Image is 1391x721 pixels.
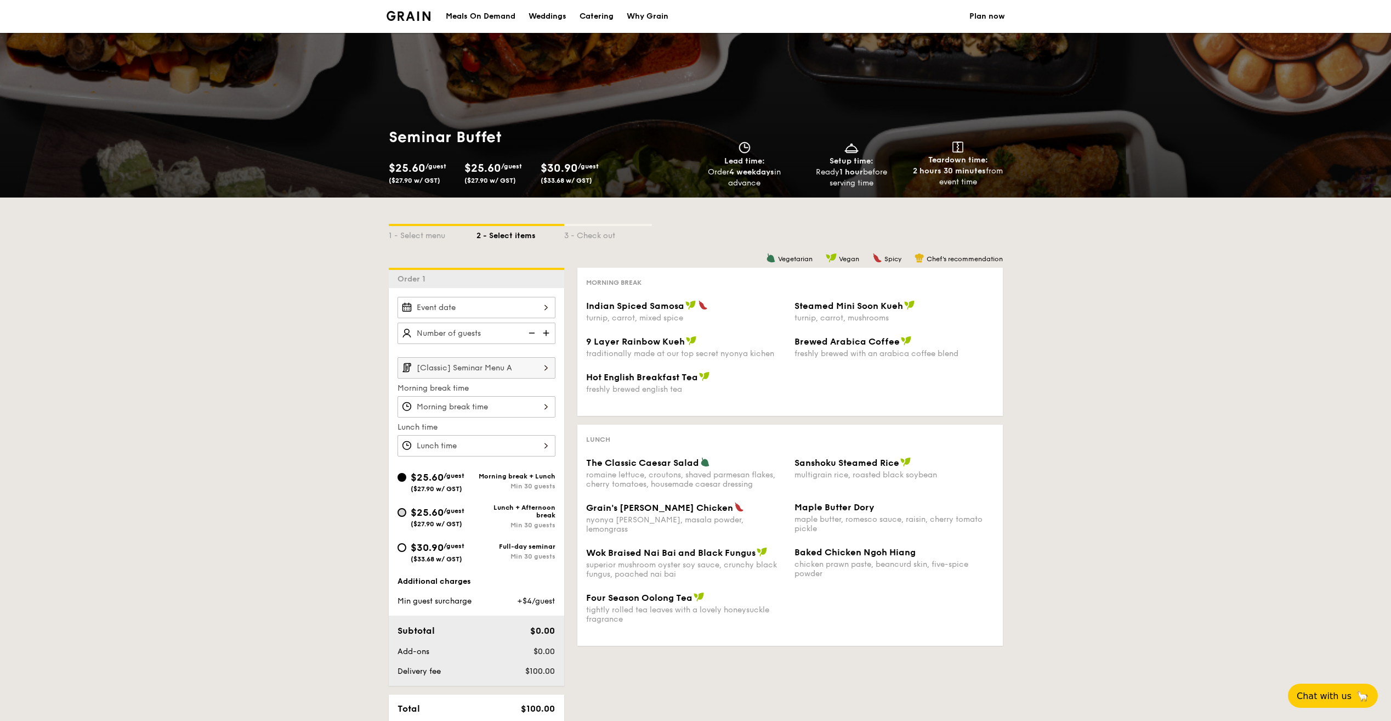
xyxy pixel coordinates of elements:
[830,156,873,166] span: Setup time:
[909,166,1007,188] div: from event time
[826,253,837,263] img: icon-vegan.f8ff3823.svg
[952,142,963,153] img: icon-teardown.65201eee.svg
[586,279,641,286] span: Morning break
[794,515,994,533] div: maple butter, romesco sauce, raisin, cherry tomato pickle
[698,300,708,310] img: icon-spicy.37a8142b.svg
[398,543,406,552] input: $30.90/guest($33.68 w/ GST)Full-day seminarMin 30 guests
[1288,684,1378,708] button: Chat with us🦙
[476,504,555,519] div: Lunch + Afternoon break
[766,253,776,263] img: icon-vegetarian.fe4039eb.svg
[521,703,555,714] span: $100.00
[389,177,440,184] span: ($27.90 w/ GST)
[1356,690,1369,702] span: 🦙
[913,166,986,176] strong: 2 hours 30 minutes
[884,255,901,263] span: Spicy
[398,473,406,482] input: $25.60/guest($27.90 w/ GST)Morning break + LunchMin 30 guests
[586,515,786,534] div: nyonya [PERSON_NAME], masala powder, lemongrass
[699,371,710,381] img: icon-vegan.f8ff3823.svg
[586,349,786,358] div: traditionally made at our top secret nyonya kichen
[476,482,555,490] div: Min 30 guests
[444,542,464,550] span: /guest
[586,503,733,513] span: Grain's [PERSON_NAME] Chicken
[1297,691,1352,701] span: Chat with us
[700,457,710,467] img: icon-vegetarian.fe4039eb.svg
[398,576,555,587] div: Additional charges
[724,156,765,166] span: Lead time:
[578,162,599,170] span: /guest
[398,323,555,344] input: Number of guests
[729,167,774,177] strong: 4 weekdays
[904,300,915,310] img: icon-vegan.f8ff3823.svg
[525,667,555,676] span: $100.00
[444,507,464,515] span: /guest
[794,301,903,311] span: Steamed Mini Soon Kueh
[398,422,555,433] label: Lunch time
[802,167,900,189] div: Ready before serving time
[685,300,696,310] img: icon-vegan.f8ff3823.svg
[586,560,786,579] div: superior mushroom oyster soy sauce, crunchy black fungus, poached nai bai
[398,383,555,394] label: Morning break time
[398,508,406,517] input: $25.60/guest($27.90 w/ GST)Lunch + Afternoon breakMin 30 guests
[398,703,420,714] span: Total
[794,547,916,557] span: Baked Chicken Ngoh Hiang
[586,436,610,443] span: Lunch
[734,502,744,512] img: icon-spicy.37a8142b.svg
[398,396,555,418] input: Morning break time
[476,472,555,480] div: Morning break + Lunch
[586,336,685,347] span: 9 Layer Rainbow Kueh
[398,297,555,318] input: Event date
[539,323,555,343] img: icon-add.58712e84.svg
[398,596,472,606] span: Min guest surcharge
[794,313,994,323] div: turnip, carrot, mushrooms
[794,336,900,347] span: Brewed Arabica Coffee
[444,472,464,480] span: /guest
[586,593,692,603] span: Four Season Oolong Tea
[928,155,988,165] span: Teardown time:
[757,547,768,557] img: icon-vegan.f8ff3823.svg
[464,177,516,184] span: ($27.90 w/ GST)
[476,543,555,550] div: Full-day seminar
[398,626,435,636] span: Subtotal
[411,485,462,493] span: ($27.90 w/ GST)
[537,357,555,378] img: icon-chevron-right.3c0dfbd6.svg
[586,548,756,558] span: Wok Braised Nai Bai and Black Fungus
[794,560,994,578] div: chicken prawn paste, beancurd skin, five-spice powder
[533,647,555,656] span: $0.00
[794,458,899,468] span: Sanshoku Steamed Rice
[398,435,555,457] input: Lunch time
[398,274,430,284] span: Order 1
[398,667,441,676] span: Delivery fee
[411,555,462,563] span: ($33.68 w/ GST)
[411,471,444,483] span: $25.60
[586,301,684,311] span: Indian Spiced Samosa
[387,11,431,21] a: Logotype
[901,336,912,346] img: icon-vegan.f8ff3823.svg
[425,162,446,170] span: /guest
[778,255,813,263] span: Vegetarian
[586,313,786,323] div: turnip, carrot, mixed spice
[476,521,555,529] div: Min 30 guests
[476,553,555,560] div: Min 30 guests
[736,142,753,154] img: icon-clock.2db775ea.svg
[794,349,994,358] div: freshly brewed with an arabica coffee blend
[843,142,860,154] img: icon-dish.430c3a2e.svg
[564,226,652,241] div: 3 - Check out
[530,626,555,636] span: $0.00
[696,167,794,189] div: Order in advance
[794,502,875,512] span: Maple Butter Dory
[586,458,699,468] span: The Classic Caesar Salad
[476,226,564,241] div: 2 - Select items
[411,506,444,519] span: $25.60
[586,372,698,382] span: Hot English Breakfast Tea
[541,162,578,175] span: $30.90
[586,385,786,394] div: freshly brewed english tea
[694,592,705,602] img: icon-vegan.f8ff3823.svg
[927,255,1003,263] span: Chef's recommendation
[389,226,476,241] div: 1 - Select menu
[839,167,863,177] strong: 1 hour
[389,162,425,175] span: $25.60
[464,162,501,175] span: $25.60
[411,520,462,528] span: ($27.90 w/ GST)
[794,470,994,480] div: multigrain rice, roasted black soybean
[686,336,697,346] img: icon-vegan.f8ff3823.svg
